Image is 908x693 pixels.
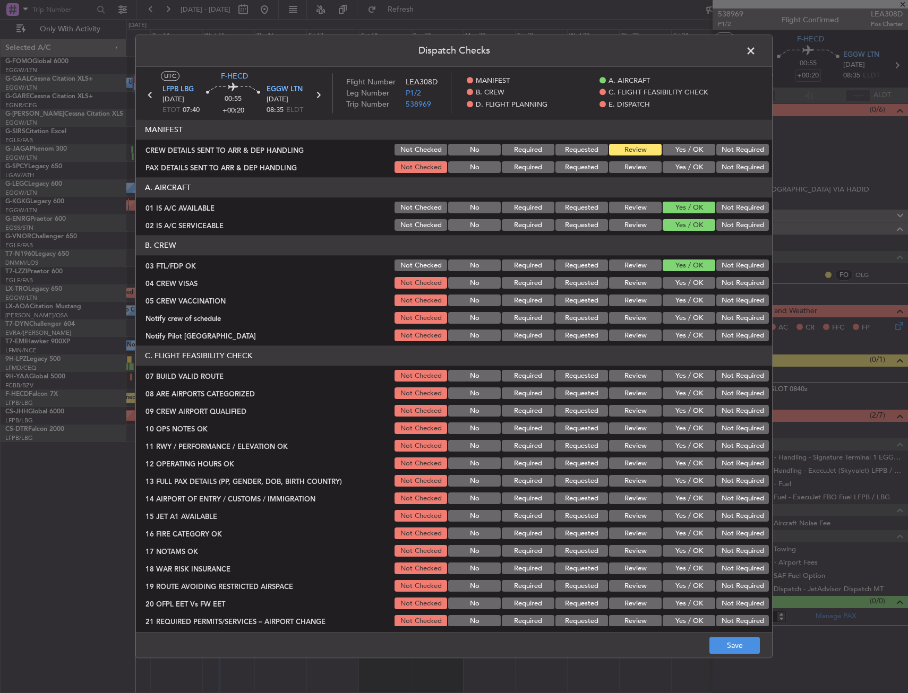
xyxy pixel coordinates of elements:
[716,162,769,174] button: Not Required
[716,440,769,452] button: Not Required
[663,330,715,342] button: Yes / OK
[663,458,715,470] button: Yes / OK
[663,528,715,540] button: Yes / OK
[716,528,769,540] button: Not Required
[709,637,760,654] button: Save
[663,581,715,592] button: Yes / OK
[663,475,715,487] button: Yes / OK
[716,278,769,289] button: Not Required
[716,144,769,156] button: Not Required
[663,423,715,435] button: Yes / OK
[663,440,715,452] button: Yes / OK
[663,616,715,627] button: Yes / OK
[716,458,769,470] button: Not Required
[663,295,715,307] button: Yes / OK
[663,563,715,575] button: Yes / OK
[716,510,769,522] button: Not Required
[663,220,715,231] button: Yes / OK
[716,598,769,610] button: Not Required
[663,545,715,557] button: Yes / OK
[716,388,769,400] button: Not Required
[663,278,715,289] button: Yes / OK
[663,202,715,214] button: Yes / OK
[716,493,769,505] button: Not Required
[663,313,715,324] button: Yes / OK
[716,475,769,487] button: Not Required
[716,563,769,575] button: Not Required
[663,598,715,610] button: Yes / OK
[136,35,772,67] header: Dispatch Checks
[716,581,769,592] button: Not Required
[716,295,769,307] button: Not Required
[716,423,769,435] button: Not Required
[716,616,769,627] button: Not Required
[663,370,715,382] button: Yes / OK
[716,405,769,417] button: Not Required
[716,330,769,342] button: Not Required
[716,202,769,214] button: Not Required
[663,388,715,400] button: Yes / OK
[663,162,715,174] button: Yes / OK
[663,493,715,505] button: Yes / OK
[716,220,769,231] button: Not Required
[663,510,715,522] button: Yes / OK
[663,260,715,272] button: Yes / OK
[716,545,769,557] button: Not Required
[716,313,769,324] button: Not Required
[716,370,769,382] button: Not Required
[663,405,715,417] button: Yes / OK
[663,144,715,156] button: Yes / OK
[716,260,769,272] button: Not Required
